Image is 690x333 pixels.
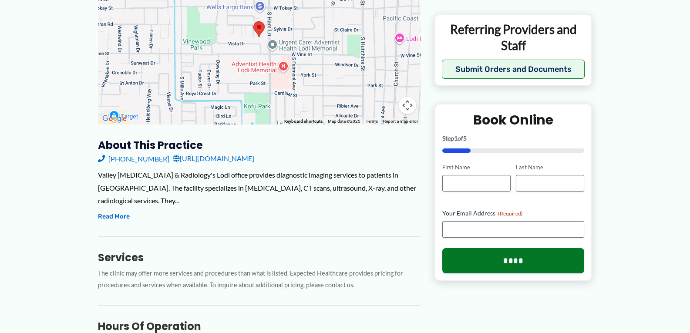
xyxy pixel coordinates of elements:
[442,21,585,53] p: Referring Providers and Staff
[100,113,129,124] a: Open this area in Google Maps (opens a new window)
[100,113,129,124] img: Google
[98,268,421,291] p: The clinic may offer more services and procedures than what is listed. Expected Healthcare provid...
[442,60,585,79] button: Submit Orders and Documents
[463,135,467,142] span: 5
[442,135,585,141] p: Step of
[284,118,323,124] button: Keyboard shortcuts
[454,135,458,142] span: 1
[442,209,585,217] label: Your Email Address
[328,119,360,124] span: Map data ©2025
[98,251,421,264] h3: Services
[383,119,418,124] a: Report a map error
[366,119,378,124] a: Terms (opens in new tab)
[173,152,254,165] a: [URL][DOMAIN_NAME]
[516,163,584,172] label: Last Name
[98,138,421,152] h3: About this practice
[98,168,421,207] div: Valley [MEDICAL_DATA] & Radiology's Lodi office provides diagnostic imaging services to patients ...
[98,212,130,222] button: Read More
[442,111,585,128] h2: Book Online
[442,163,511,172] label: First Name
[98,320,421,333] h3: Hours of Operation
[498,210,523,216] span: (Required)
[98,152,169,165] a: [PHONE_NUMBER]
[399,97,416,114] button: Map camera controls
